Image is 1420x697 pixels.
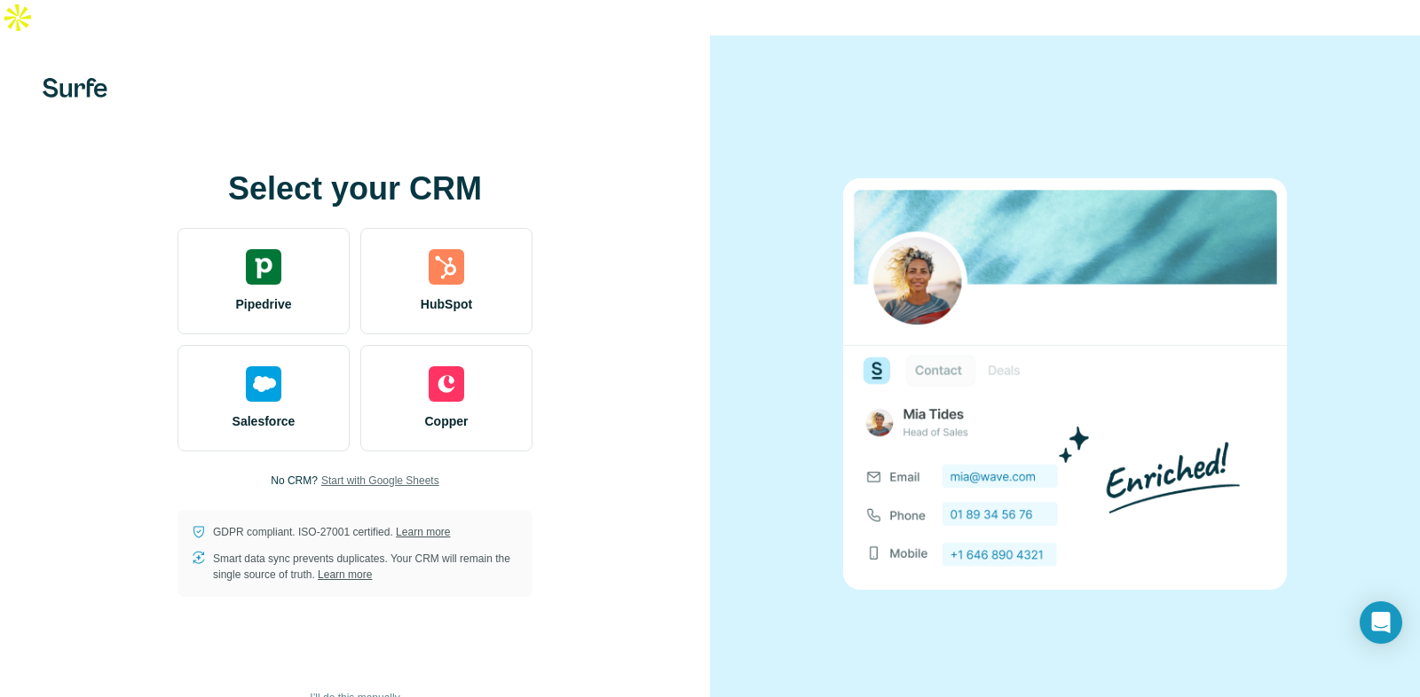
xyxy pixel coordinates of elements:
img: none image [843,178,1287,589]
span: Pipedrive [235,295,291,313]
span: HubSpot [421,295,472,313]
h1: Select your CRM [177,171,532,207]
p: Smart data sync prevents duplicates. Your CRM will remain the single source of truth. [213,551,518,583]
img: hubspot's logo [429,249,464,285]
a: Learn more [396,526,450,538]
button: Start with Google Sheets [321,473,439,489]
img: copper's logo [429,366,464,402]
img: pipedrive's logo [246,249,281,285]
div: Open Intercom Messenger [1360,601,1402,644]
p: No CRM? [271,473,318,489]
p: GDPR compliant. ISO-27001 certified. [213,524,450,540]
span: Copper [425,412,469,430]
img: salesforce's logo [246,366,281,402]
span: Salesforce [233,412,296,430]
a: Learn more [318,568,372,581]
img: Surfe's logo [43,78,107,98]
